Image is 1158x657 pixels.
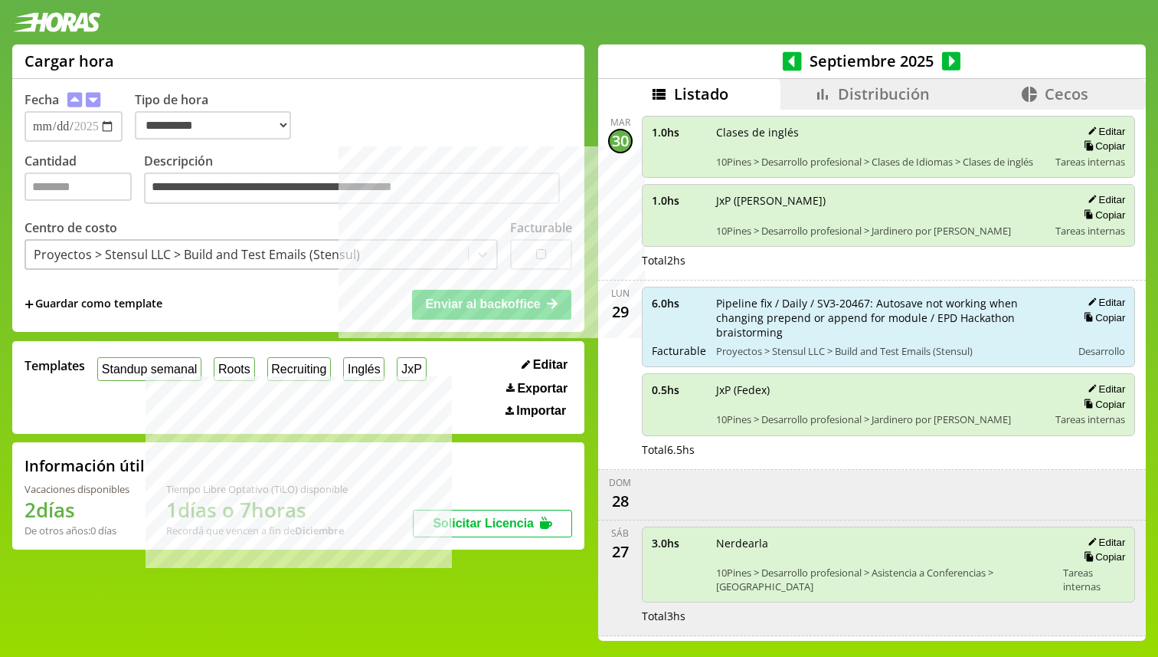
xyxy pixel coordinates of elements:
[598,110,1146,639] div: scrollable content
[397,357,426,381] button: JxP
[1063,566,1125,593] span: Tareas internas
[1079,140,1125,153] button: Copiar
[608,129,633,153] div: 30
[716,383,1045,397] span: JxP (Fedex)
[608,300,633,324] div: 29
[716,344,1061,358] span: Proyectos > Stensul LLC > Build and Test Emails (Stensul)
[510,219,572,236] label: Facturable
[25,91,59,108] label: Fecha
[642,442,1136,457] div: Total 6.5 hs
[1083,296,1125,309] button: Editar
[1083,536,1125,549] button: Editar
[25,496,129,524] h1: 2 días
[674,84,728,104] span: Listado
[425,297,540,310] span: Enviar al backoffice
[1083,383,1125,396] button: Editar
[838,84,930,104] span: Distribución
[642,253,1136,268] div: Total 2 hs
[1055,155,1125,169] span: Tareas internas
[642,609,1136,623] div: Total 3 hs
[502,381,572,396] button: Exportar
[267,357,332,381] button: Recruiting
[652,296,705,310] span: 6.0 hs
[166,496,348,524] h1: 1 días o 7 horas
[295,524,344,537] b: Diciembre
[1055,412,1125,426] span: Tareas internas
[1083,193,1125,206] button: Editar
[716,536,1053,550] span: Nerdearla
[1045,84,1088,104] span: Cecos
[609,476,631,489] div: dom
[97,357,201,381] button: Standup semanal
[533,358,568,372] span: Editar
[611,287,630,300] div: lun
[214,357,254,381] button: Roots
[144,172,560,205] textarea: Descripción
[608,489,633,514] div: 28
[413,510,572,537] button: Solicitar Licencia
[412,290,571,319] button: Enviar al backoffice
[716,296,1061,340] span: Pipeline fix / Daily / SV3-20467: Autosave not working when changing prepend or append for module...
[25,524,129,537] div: De otros años: 0 días
[652,383,705,397] span: 0.5 hs
[716,224,1045,238] span: 10Pines > Desarrollo profesional > Jardinero por [PERSON_NAME]
[25,296,162,313] span: +Guardar como template
[166,482,348,496] div: Tiempo Libre Optativo (TiLO) disponible
[144,153,572,209] label: Descripción
[135,91,303,142] label: Tipo de hora
[1083,125,1125,138] button: Editar
[716,412,1045,426] span: 10Pines > Desarrollo profesional > Jardinero por [PERSON_NAME]
[517,357,572,373] button: Editar
[611,527,629,540] div: sáb
[1079,550,1125,563] button: Copiar
[25,172,132,201] input: Cantidad
[610,116,630,129] div: mar
[652,343,705,358] span: Facturable
[1079,311,1125,324] button: Copiar
[25,153,144,209] label: Cantidad
[716,125,1045,140] span: Clases de inglés
[25,455,145,476] h2: Información útil
[166,524,348,537] div: Recordá que vencen a fin de
[1055,224,1125,238] span: Tareas internas
[1078,344,1125,358] span: Desarrollo
[25,51,114,71] h1: Cargar hora
[433,517,534,530] span: Solicitar Licencia
[716,193,1045,208] span: JxP ([PERSON_NAME])
[135,111,291,140] select: Tipo de hora
[343,357,384,381] button: Inglés
[25,357,85,374] span: Templates
[716,566,1053,593] span: 10Pines > Desarrollo profesional > Asistencia a Conferencias > [GEOGRAPHIC_DATA]
[34,246,360,263] div: Proyectos > Stensul LLC > Build and Test Emails (Stensul)
[608,540,633,564] div: 27
[652,193,705,208] span: 1.0 hs
[516,404,566,418] span: Importar
[1079,398,1125,411] button: Copiar
[1079,209,1125,222] button: Copiar
[25,482,129,496] div: Vacaciones disponibles
[517,382,568,396] span: Exportar
[802,51,942,71] span: Septiembre 2025
[652,125,705,140] span: 1.0 hs
[25,296,34,313] span: +
[652,536,705,550] span: 3.0 hs
[25,219,117,236] label: Centro de costo
[716,155,1045,169] span: 10Pines > Desarrollo profesional > Clases de Idiomas > Clases de inglés
[12,12,101,32] img: logotipo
